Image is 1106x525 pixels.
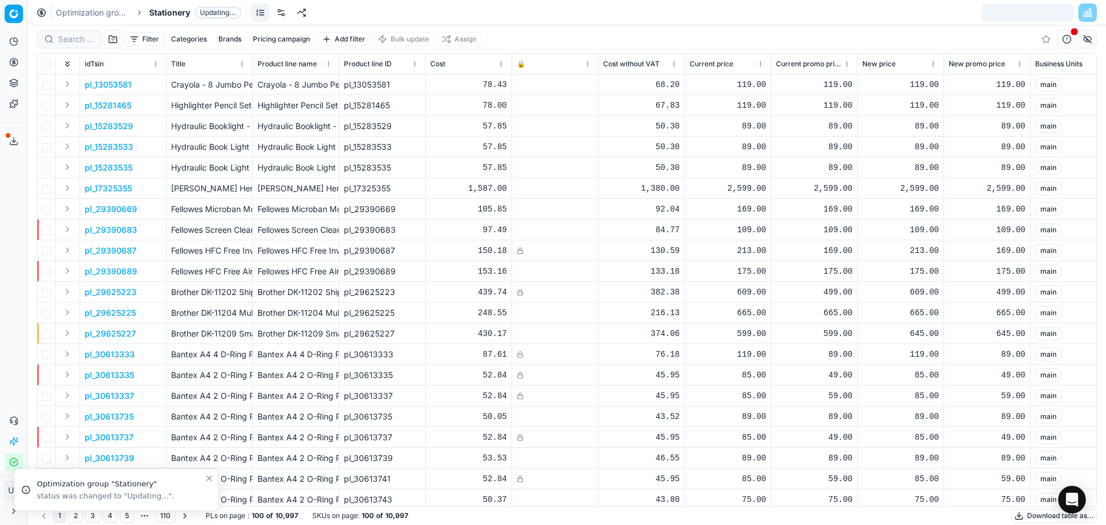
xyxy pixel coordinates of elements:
button: pl_17325355 [85,183,132,194]
div: pl_29390683 [344,224,421,236]
div: 52.84 [430,369,507,381]
strong: 100 [252,511,264,520]
button: pl_29625223 [85,286,137,298]
div: 609.00 [862,286,939,298]
div: pl_29625223 [344,286,421,298]
div: 89.00 [862,162,939,173]
div: 89.00 [690,162,766,173]
div: 89.00 [862,120,939,132]
div: 169.00 [690,203,766,215]
button: pl_15283529 [85,120,133,132]
div: Bantex A4 2 O-Ring PVC 25mm Ringbinder - Black - Blue [257,369,334,381]
div: Bantex A4 2 O-Ring PVC 25mm Ringbinder - Black - Orange [257,452,334,464]
div: 175.00 [690,266,766,277]
div: 50.30 [603,141,680,153]
span: idTsin [85,59,104,69]
div: Fellowes Microban Mouse Pad with Anti-bacterial Protection - Navy [257,203,334,215]
button: Expand [60,139,74,153]
p: Bantex A4 2 O-Ring PVC 25mm Ringbinder - Black - Green [171,390,248,402]
button: 2 [69,509,83,523]
div: 45.95 [603,473,680,485]
p: pl_29625227 [85,328,136,339]
div: 50.30 [603,120,680,132]
span: main [1035,182,1062,195]
p: Fellowes HFC Free Air Duster - 350ml [171,266,248,277]
div: 89.00 [862,452,939,464]
span: Cost [430,59,445,69]
p: Brother DK-11209 Small Address Label [171,328,248,339]
span: main [1035,327,1062,341]
button: Expand all [60,57,74,71]
button: Add filter [317,32,370,46]
p: pl_30613335 [85,369,134,381]
span: main [1035,430,1062,444]
div: pl_15283533 [344,141,421,153]
div: 382.38 [603,286,680,298]
div: 169.00 [949,245,1025,256]
div: pl_29390687 [344,245,421,256]
div: Fellowes Screen Cleaning Wipes (Tub of 100) [257,224,334,236]
div: 85.00 [862,473,939,485]
div: 119.00 [949,79,1025,90]
div: 89.00 [949,120,1025,132]
span: main [1035,410,1062,424]
p: Brother DK-11202 Shipping Label [171,286,248,298]
span: main [1035,348,1062,361]
button: Filter [124,32,164,46]
button: pl_29390687 [85,245,137,256]
div: 57.85 [430,162,507,173]
div: 85.00 [690,473,766,485]
p: pl_30613333 [85,349,135,360]
div: 59.00 [776,473,853,485]
div: 59.00 [776,390,853,402]
div: 609.00 [690,286,766,298]
span: main [1035,140,1062,154]
button: Expand [60,347,74,361]
div: 97.49 [430,224,507,236]
div: 84.77 [603,224,680,236]
div: 78.43 [430,79,507,90]
div: 119.00 [776,100,853,111]
button: Expand [60,430,74,444]
div: pl_29390689 [344,266,421,277]
button: Expand [60,388,74,402]
p: pl_29390683 [85,224,137,236]
span: main [1035,472,1062,486]
p: Highlighter Pencil Set - Jumbo [171,100,248,111]
button: pl_29625225 [85,307,136,319]
button: Pricing campaign [248,32,315,46]
div: [PERSON_NAME] Hemisphere Ballpoint Pen - Stainless Steel Chrome Trim [257,183,334,194]
p: pl_30613735 [85,411,134,422]
div: pl_15281465 [344,100,421,111]
div: Bantex A4 2 O-Ring PVC 25mm Ringbinder - Black - Green [257,390,334,402]
div: 76.18 [603,349,680,360]
div: pl_29625227 [344,328,421,339]
button: pl_15283535 [85,162,132,173]
div: 169.00 [949,203,1025,215]
div: 85.00 [690,369,766,381]
button: pl_29390689 [85,266,137,277]
div: 85.00 [862,432,939,443]
div: 1,380.00 [603,183,680,194]
div: 92.04 [603,203,680,215]
span: main [1035,78,1062,92]
div: Hydraulic Booklight - Your Word is a Lamp to My Feet, Silver [257,120,334,132]
button: Expand [60,264,74,278]
div: 175.00 [949,266,1025,277]
button: Expand [60,305,74,319]
button: pl_15281465 [85,100,131,111]
div: 665.00 [862,307,939,319]
div: pl_15283535 [344,162,421,173]
div: 89.00 [949,141,1025,153]
div: 430.17 [430,328,507,339]
div: 59.00 [949,390,1025,402]
div: 133.18 [603,266,680,277]
p: Fellowes HFC Free Invertable Air Duster - 200ml [171,245,248,256]
div: 85.00 [690,432,766,443]
button: 1 [53,509,66,523]
div: 213.00 [690,245,766,256]
div: 89.00 [690,411,766,422]
div: 85.00 [690,390,766,402]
